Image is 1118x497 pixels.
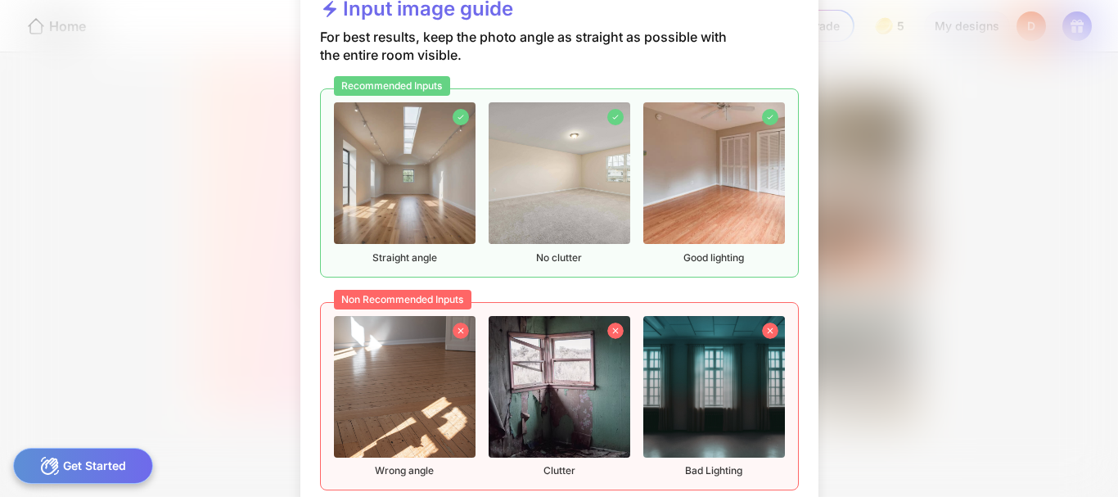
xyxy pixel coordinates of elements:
img: nonrecommendedImageEmpty1.png [334,316,476,458]
div: Non Recommended Inputs [334,290,472,309]
div: Get Started [13,448,153,484]
div: Wrong angle [334,316,476,477]
div: No clutter [489,102,630,264]
img: emptyBedroomImage7.jpg [489,102,630,244]
div: Straight angle [334,102,476,264]
div: Clutter [489,316,630,477]
img: emptyBedroomImage4.jpg [643,102,785,244]
img: emptyLivingRoomImage1.jpg [334,102,476,244]
div: For best results, keep the photo angle as straight as possible with the entire room visible. [320,28,746,88]
div: Bad Lighting [643,316,785,477]
div: Good lighting [643,102,785,264]
div: Recommended Inputs [334,76,451,96]
img: nonrecommendedImageEmpty2.png [489,316,630,458]
img: nonrecommendedImageEmpty3.jpg [643,316,785,458]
